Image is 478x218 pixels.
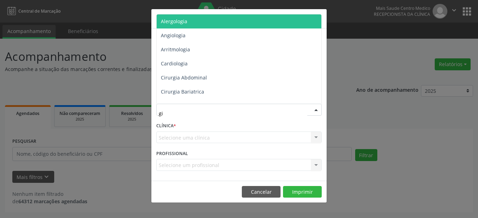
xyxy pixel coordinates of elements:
[161,88,204,95] span: Cirurgia Bariatrica
[156,148,188,159] label: PROFISSIONAL
[156,121,176,132] label: CLÍNICA
[313,9,327,26] button: Close
[159,106,307,120] input: Seleciona uma especialidade
[161,102,223,109] span: Cirurgia Cabeça e Pescoço
[161,46,190,53] span: Arritmologia
[283,186,322,198] button: Imprimir
[161,32,185,39] span: Angiologia
[156,14,237,23] h5: Relatório de agendamentos
[242,186,281,198] button: Cancelar
[161,18,187,25] span: Alergologia
[161,60,188,67] span: Cardiologia
[161,74,207,81] span: Cirurgia Abdominal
